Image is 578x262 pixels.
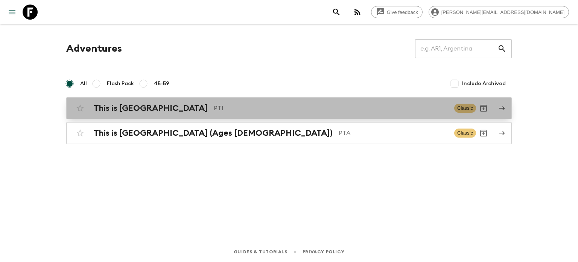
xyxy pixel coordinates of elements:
[66,41,122,56] h1: Adventures
[66,97,512,119] a: This is [GEOGRAPHIC_DATA]PT1ClassicArchive
[429,6,569,18] div: [PERSON_NAME][EMAIL_ADDRESS][DOMAIN_NAME]
[329,5,344,20] button: search adventures
[415,38,497,59] input: e.g. AR1, Argentina
[80,80,87,87] span: All
[303,248,344,256] a: Privacy Policy
[66,122,512,144] a: This is [GEOGRAPHIC_DATA] (Ages [DEMOGRAPHIC_DATA])PTAClassicArchive
[371,6,423,18] a: Give feedback
[454,104,476,113] span: Classic
[437,9,569,15] span: [PERSON_NAME][EMAIL_ADDRESS][DOMAIN_NAME]
[339,129,448,138] p: PTA
[476,126,491,141] button: Archive
[234,248,287,256] a: Guides & Tutorials
[476,101,491,116] button: Archive
[94,103,208,113] h2: This is [GEOGRAPHIC_DATA]
[214,104,448,113] p: PT1
[154,80,169,87] span: 45-59
[107,80,134,87] span: Flash Pack
[5,5,20,20] button: menu
[94,128,333,138] h2: This is [GEOGRAPHIC_DATA] (Ages [DEMOGRAPHIC_DATA])
[383,9,422,15] span: Give feedback
[454,129,476,138] span: Classic
[462,80,506,87] span: Include Archived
